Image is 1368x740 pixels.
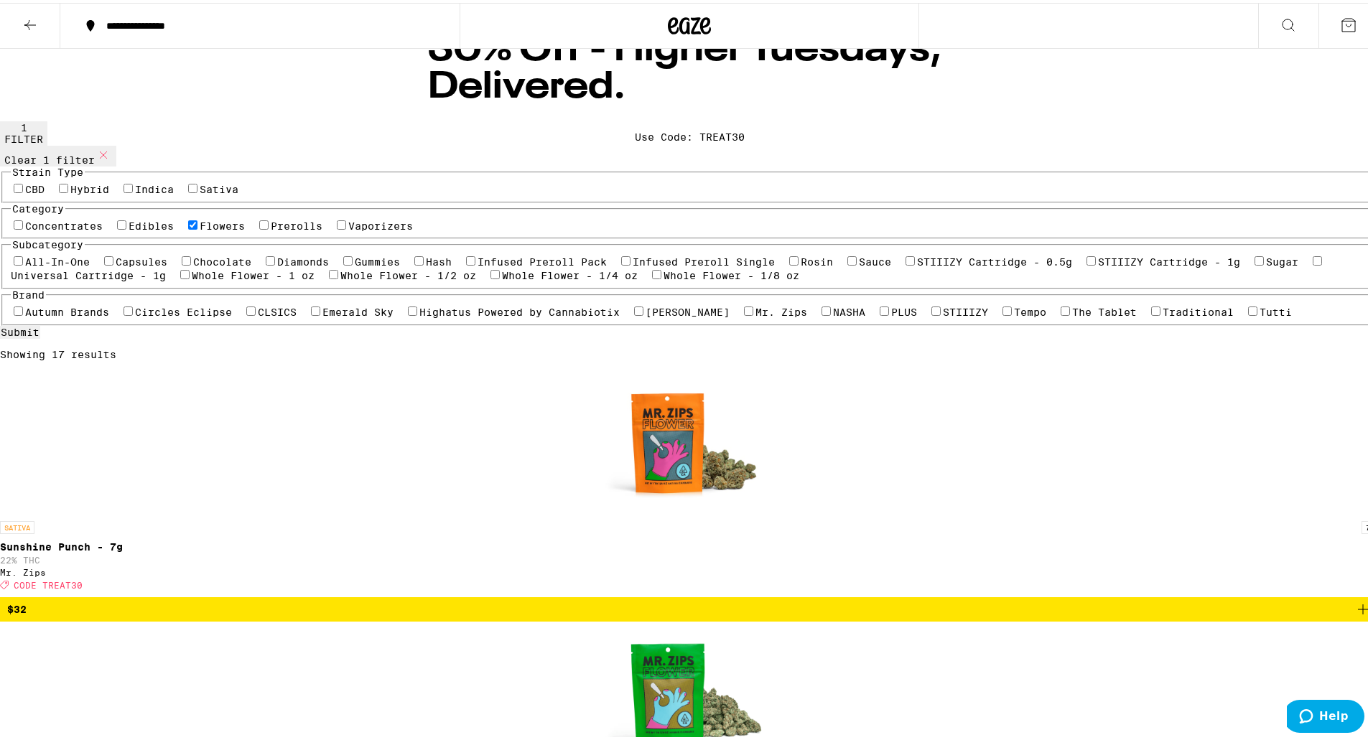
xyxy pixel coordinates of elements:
[4,119,43,131] div: 1
[605,367,773,511] img: Mr. Zips - Sunshine Punch - 7g
[833,304,865,315] label: NASHA
[1287,697,1364,733] iframe: Opens a widget where you can find more information
[943,304,988,315] label: STIIIZY
[478,253,607,265] label: Infused Preroll Pack
[11,267,166,278] label: Universal Cartridge - 1g
[200,217,245,229] label: Flowers
[1266,253,1298,265] label: Sugar
[891,304,917,315] label: PLUS
[755,304,807,315] label: Mr. Zips
[859,253,891,265] label: Sauce
[116,253,167,265] label: Capsules
[25,217,103,229] label: Concentrates
[917,253,1072,265] label: STIIIZY Cartridge - 0.5g
[340,267,476,278] label: Whole Flower - 1/2 oz
[25,253,90,265] label: All-In-One
[801,253,833,265] label: Rosin
[14,578,83,587] span: CODE TREAT30
[11,286,46,298] legend: Brand
[1098,253,1240,265] label: STIIIZY Cartridge - 1g
[11,236,85,248] legend: Subcategory
[355,253,400,265] label: Gummies
[11,200,65,212] legend: Category
[1260,304,1292,315] label: Tutti
[1163,304,1234,315] label: Traditional
[277,253,329,265] label: Diamonds
[7,601,27,612] span: $32
[200,181,238,192] label: Sativa
[25,181,45,192] label: CBD
[135,304,232,315] label: Circles Eclipse
[1014,304,1046,315] label: Tempo
[348,217,413,229] label: Vaporizers
[11,164,85,175] legend: Strain Type
[428,29,951,103] h1: 30% Off - Higher Tuesdays, Delivered.
[25,304,109,315] label: Autumn Brands
[271,217,322,229] label: Prerolls
[258,304,297,315] label: CLSICS
[193,253,251,265] label: Chocolate
[70,181,109,192] label: Hybrid
[635,128,745,140] div: Use Code: TREAT30
[129,217,174,229] label: Edibles
[135,181,174,192] label: Indica
[1072,304,1137,315] label: The Tablet
[192,267,315,278] label: Whole Flower - 1 oz
[502,267,638,278] label: Whole Flower - 1/4 oz
[322,304,394,315] label: Emerald Sky
[426,253,452,265] label: Hash
[419,304,620,315] label: Highatus Powered by Cannabiotix
[633,253,775,265] label: Infused Preroll Single
[664,267,799,278] label: Whole Flower - 1/8 oz
[646,304,730,315] label: [PERSON_NAME]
